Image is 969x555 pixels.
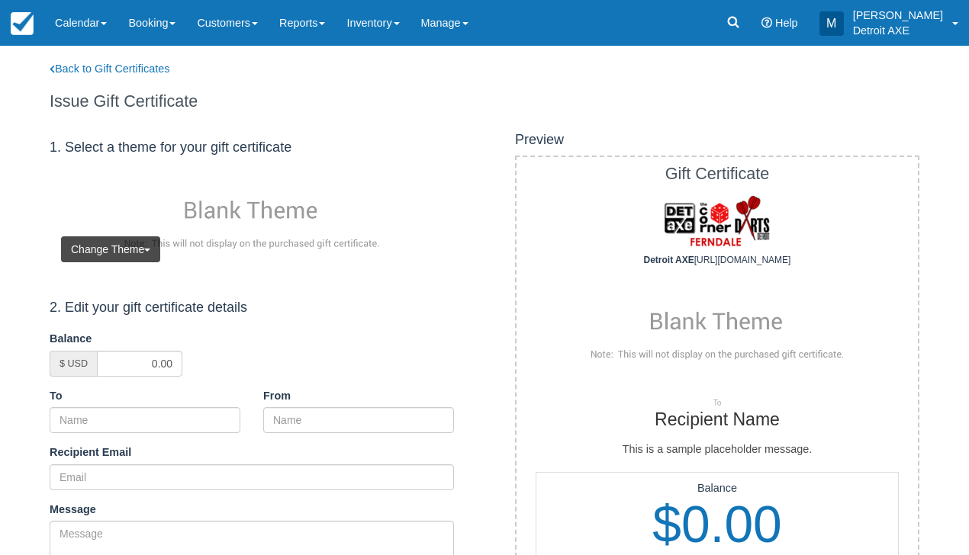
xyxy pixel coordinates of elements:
p: [PERSON_NAME] [853,8,943,23]
p: Balance [536,480,898,496]
label: From [263,388,301,404]
input: Name [263,407,454,433]
input: 0.00 [97,351,182,377]
h4: 1. Select a theme for your gift certificate [50,140,454,156]
small: $ USD [60,358,88,369]
p: To [505,398,929,409]
label: To [50,388,88,404]
img: none.png [50,171,454,272]
h1: Issue Gift Certificate [38,92,462,111]
span: Help [775,17,798,29]
strong: Detroit AXE [644,255,694,265]
img: logo [660,191,775,252]
i: Help [761,18,772,28]
input: Email [50,464,454,490]
img: none.png [517,282,918,383]
h1: Gift Certificate [505,165,929,183]
img: checkfront-main-nav-mini-logo.png [11,12,34,35]
h4: 2. Edit your gift certificate details [50,300,454,316]
label: Message [50,502,96,518]
span: [URL][DOMAIN_NAME] [644,255,791,265]
label: Recipient Email [50,444,131,460]
div: M [819,11,844,36]
p: Detroit AXE [853,23,943,38]
label: Balance [50,331,92,347]
h2: Recipient Name [505,410,929,429]
a: Back to Gift Certificates [38,61,239,77]
h1: $0.00 [536,496,898,553]
h4: Preview [515,133,564,148]
input: Name [50,407,240,433]
button: Change Theme [61,236,160,262]
div: This is a sample placeholder message. [517,430,918,473]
